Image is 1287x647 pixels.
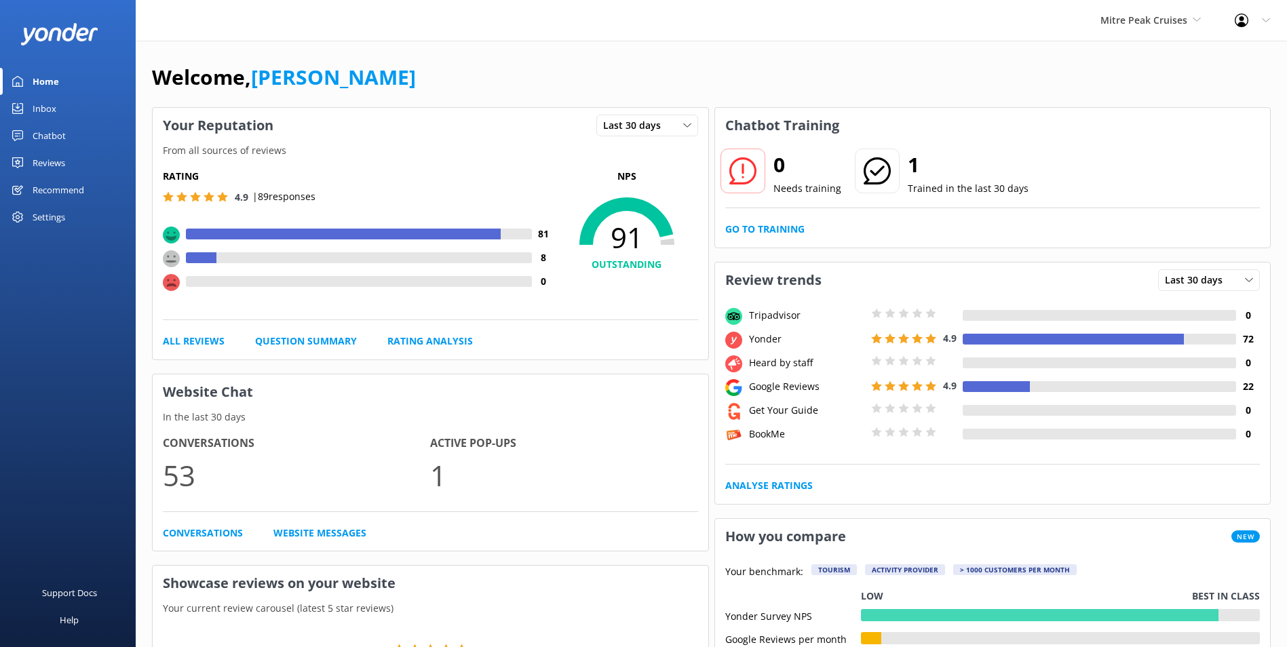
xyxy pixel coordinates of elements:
[556,220,698,254] span: 91
[715,262,832,298] h3: Review trends
[556,257,698,272] h4: OUTSTANDING
[163,169,556,184] h5: Rating
[532,274,556,289] h4: 0
[273,526,366,541] a: Website Messages
[33,122,66,149] div: Chatbot
[746,379,868,394] div: Google Reviews
[387,334,473,349] a: Rating Analysis
[811,564,857,575] div: Tourism
[252,189,315,204] p: | 89 responses
[33,95,56,122] div: Inbox
[1236,332,1260,347] h4: 72
[746,308,868,323] div: Tripadvisor
[163,452,430,498] p: 53
[251,63,416,91] a: [PERSON_NAME]
[556,169,698,184] p: NPS
[715,108,849,143] h3: Chatbot Training
[1165,273,1231,288] span: Last 30 days
[908,181,1029,196] p: Trained in the last 30 days
[532,227,556,241] h4: 81
[725,632,861,644] div: Google Reviews per month
[430,452,697,498] p: 1
[943,332,957,345] span: 4.9
[163,526,243,541] a: Conversations
[746,427,868,442] div: BookMe
[20,23,98,45] img: yonder-white-logo.png
[255,334,357,349] a: Question Summary
[1236,355,1260,370] h4: 0
[60,606,79,633] div: Help
[163,435,430,452] h4: Conversations
[152,61,416,94] h1: Welcome,
[773,181,841,196] p: Needs training
[725,478,813,493] a: Analyse Ratings
[746,355,868,370] div: Heard by staff
[42,579,97,606] div: Support Docs
[532,250,556,265] h4: 8
[153,108,284,143] h3: Your Reputation
[943,379,957,392] span: 4.9
[1236,427,1260,442] h4: 0
[1231,530,1260,543] span: New
[746,332,868,347] div: Yonder
[153,374,708,410] h3: Website Chat
[163,334,225,349] a: All Reviews
[1236,379,1260,394] h4: 22
[33,176,84,203] div: Recommend
[725,609,861,621] div: Yonder Survey NPS
[908,149,1029,181] h2: 1
[746,403,868,418] div: Get Your Guide
[1192,589,1260,604] p: Best in class
[153,566,708,601] h3: Showcase reviews on your website
[725,564,803,581] p: Your benchmark:
[603,118,669,133] span: Last 30 days
[861,589,883,604] p: Low
[153,601,708,616] p: Your current review carousel (latest 5 star reviews)
[153,410,708,425] p: In the last 30 days
[715,519,856,554] h3: How you compare
[953,564,1077,575] div: > 1000 customers per month
[1236,403,1260,418] h4: 0
[725,222,805,237] a: Go to Training
[33,68,59,95] div: Home
[773,149,841,181] h2: 0
[1236,308,1260,323] h4: 0
[1100,14,1187,26] span: Mitre Peak Cruises
[33,203,65,231] div: Settings
[865,564,945,575] div: Activity Provider
[153,143,708,158] p: From all sources of reviews
[235,191,248,203] span: 4.9
[33,149,65,176] div: Reviews
[430,435,697,452] h4: Active Pop-ups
